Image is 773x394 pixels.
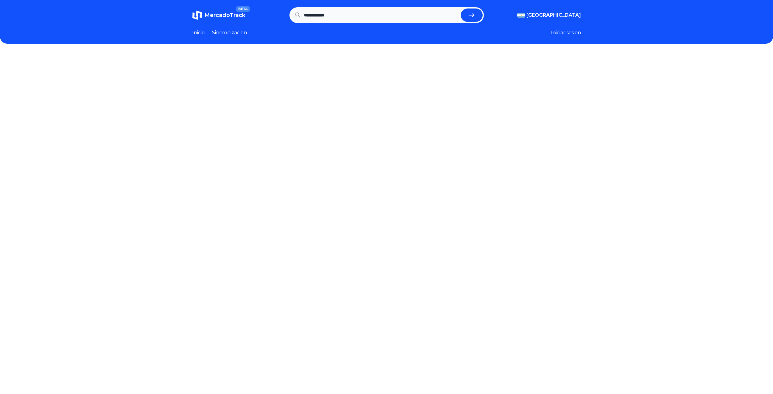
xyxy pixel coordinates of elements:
img: MercadoTrack [192,10,202,20]
span: MercadoTrack [204,12,245,19]
button: [GEOGRAPHIC_DATA] [517,12,581,19]
span: BETA [236,6,250,12]
a: MercadoTrackBETA [192,10,245,20]
a: Inicio [192,29,205,36]
button: Iniciar sesion [551,29,581,36]
a: Sincronizacion [212,29,247,36]
span: [GEOGRAPHIC_DATA] [526,12,581,19]
img: Argentina [517,13,525,18]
